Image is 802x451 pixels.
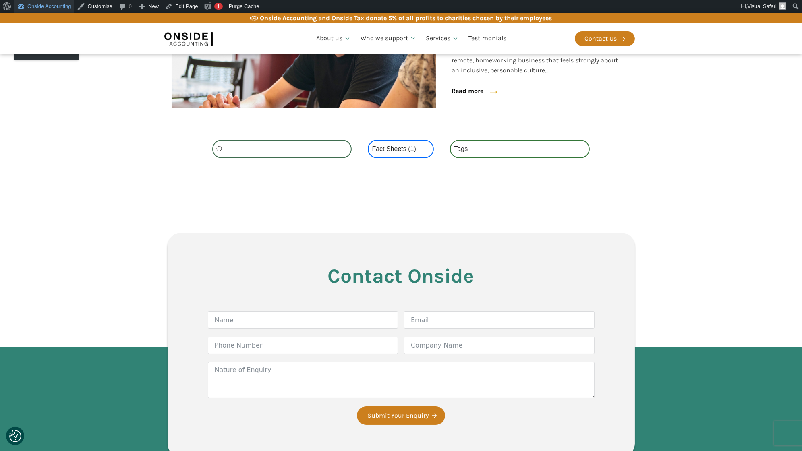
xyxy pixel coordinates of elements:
span: Aligning people, purpose, and performance. As a fully remote, homeworking business that feels str... [452,45,623,76]
span: Visual Safari [747,3,777,9]
a: Who we support [356,25,421,52]
div: Contact Us [585,33,617,44]
textarea: Nature of Enquiry [208,362,595,398]
img: Revisit consent button [9,430,21,442]
input: Email [404,311,595,329]
button: Consent Preferences [9,430,21,442]
button: Submit Your Enquiry [357,406,445,425]
a: Contact Us [575,31,635,46]
div: → [480,82,500,101]
a: Read more [452,86,484,96]
input: Phone Number [208,337,398,354]
img: Onside Accounting [164,29,213,48]
a: About us [311,25,356,52]
a: Testimonials [464,25,511,52]
span: 1 [217,3,220,9]
h3: Contact Onside [208,265,595,287]
a: Services [421,25,464,52]
input: Company Name [404,337,595,354]
input: Name [208,311,398,329]
div: Onside Accounting and Onside Tax donate 5% of all profits to charities chosen by their employees [260,13,552,23]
